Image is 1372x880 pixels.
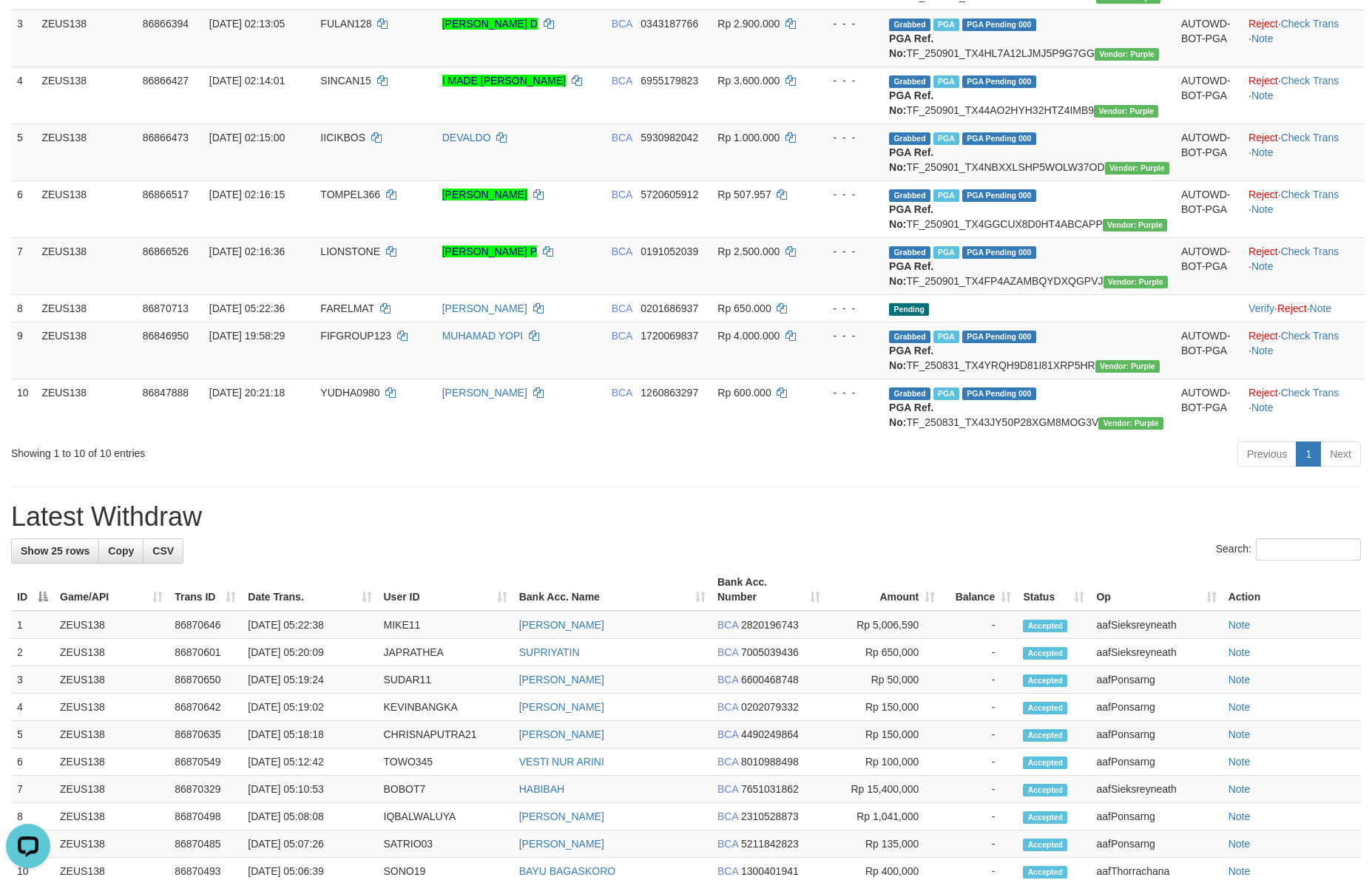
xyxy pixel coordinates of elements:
[1243,379,1365,436] td: · ·
[1243,123,1365,180] td: · ·
[143,75,189,87] span: 86866427
[169,748,242,776] td: 86870549
[883,379,1175,436] td: TF_250831_TX43JY50P28XGM8MOG3V
[612,387,632,399] span: BCA
[1281,387,1339,399] a: Check Trans
[519,646,580,658] a: SUPRIYATIN
[1243,180,1365,237] td: · ·
[1229,619,1251,631] a: Note
[54,721,169,748] td: ZEUS138
[1090,803,1222,830] td: aafPonsarng
[741,728,799,740] span: Copy 4490249864 to clipboard
[712,569,826,611] th: Bank Acc. Number: activate to sort column ascending
[1248,75,1278,87] a: Reject
[1023,811,1067,824] span: Accepted
[1175,123,1243,180] td: AUTOWD-BOT-PGA
[1243,237,1365,294] td: · ·
[933,132,959,145] span: Marked by aafpengsreynich
[209,75,285,87] span: [DATE] 02:14:01
[11,322,36,379] td: 9
[54,803,169,830] td: ZEUS138
[962,18,1036,31] span: PGA Pending
[242,776,377,803] td: [DATE] 05:10:53
[1281,330,1339,342] a: Check Trans
[1229,838,1251,850] a: Note
[11,502,1361,532] h1: Latest Withdraw
[11,721,54,748] td: 5
[826,803,941,830] td: Rp 1,041,000
[54,611,169,639] td: ZEUS138
[933,189,959,202] span: Marked by aafpengsreynich
[717,18,780,30] span: Rp 2.900.000
[11,379,36,436] td: 10
[741,756,799,768] span: Copy 8010988498 to clipboard
[11,666,54,694] td: 3
[1090,748,1222,776] td: aafPonsarng
[1251,345,1274,356] a: Note
[169,639,242,666] td: 86870601
[818,130,877,145] div: - - -
[143,387,189,399] span: 86847888
[442,189,527,200] a: [PERSON_NAME]
[889,146,933,173] b: PGA Ref. No:
[442,246,537,257] a: [PERSON_NAME] P
[1281,246,1339,257] a: Check Trans
[169,611,242,639] td: 86870646
[209,246,285,257] span: [DATE] 02:16:36
[1105,162,1169,175] span: Vendor URL: https://trx4.1velocity.biz
[519,865,615,877] a: BAYU BAGASKORO
[1296,441,1321,467] a: 1
[519,728,604,740] a: [PERSON_NAME]
[169,776,242,803] td: 86870329
[741,646,799,658] span: Copy 7005039436 to clipboard
[36,67,136,123] td: ZEUS138
[962,331,1036,343] span: PGA Pending
[962,189,1036,202] span: PGA Pending
[1175,237,1243,294] td: AUTOWD-BOT-PGA
[889,203,933,230] b: PGA Ref. No:
[320,18,371,30] span: FULAN128
[717,75,780,87] span: Rp 3.600.000
[1251,402,1274,413] a: Note
[1229,646,1251,658] a: Note
[442,132,491,143] a: DEVALDO
[1090,694,1222,721] td: aafPonsarng
[741,810,799,822] span: Copy 2310528873 to clipboard
[889,75,930,88] span: Grabbed
[209,302,285,314] span: [DATE] 05:22:36
[818,385,877,400] div: - - -
[378,830,513,858] td: SATRIO03
[1175,379,1243,436] td: AUTOWD-BOT-PGA
[209,387,285,399] span: [DATE] 20:21:18
[242,611,377,639] td: [DATE] 05:22:38
[1229,674,1251,686] a: Note
[1281,75,1339,87] a: Check Trans
[1090,611,1222,639] td: aafSieksreyneath
[378,639,513,666] td: JAPRATHEA
[1237,441,1297,467] a: Previous
[612,75,632,87] span: BCA
[36,237,136,294] td: ZEUS138
[36,379,136,436] td: ZEUS138
[1023,784,1067,796] span: Accepted
[209,189,285,200] span: [DATE] 02:16:15
[1175,10,1243,67] td: AUTOWD-BOT-PGA
[152,545,174,557] span: CSV
[612,189,632,200] span: BCA
[320,302,374,314] span: FARELMAT
[320,387,379,399] span: YUDHA0980
[36,294,136,322] td: ZEUS138
[54,776,169,803] td: ZEUS138
[889,303,929,316] span: Pending
[717,646,738,658] span: BCA
[442,330,523,342] a: MUHAMAD YOPI
[54,666,169,694] td: ZEUS138
[1175,322,1243,379] td: AUTOWD-BOT-PGA
[1023,702,1067,714] span: Accepted
[612,330,632,342] span: BCA
[641,246,698,257] span: Copy 0191052039 to clipboard
[378,776,513,803] td: BOBOT7
[54,639,169,666] td: ZEUS138
[889,387,930,400] span: Grabbed
[889,260,933,287] b: PGA Ref. No:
